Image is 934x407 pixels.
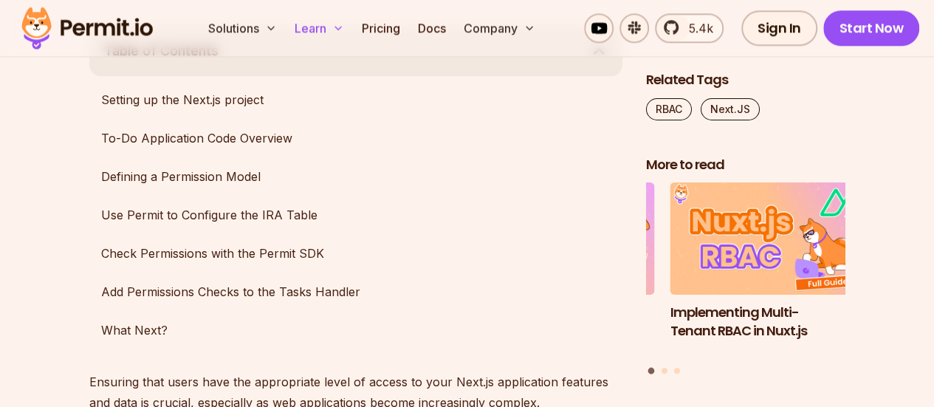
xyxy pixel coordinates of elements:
h3: Policy-Based Access Control (PBAC) Isn’t as Great as You Think [456,304,655,358]
a: To-Do Application Code Overview [89,123,622,153]
li: 3 of 3 [456,183,655,359]
a: Add Permissions Checks to the Tasks Handler [89,277,622,307]
a: 5.4k [655,13,724,43]
a: Setting up the Next.js project [89,85,622,114]
h2: Related Tags [646,71,845,89]
img: Permit logo [15,3,159,53]
button: Go to slide 2 [662,368,667,374]
h3: Implementing Multi-Tenant RBAC in Nuxt.js [670,304,870,341]
a: Use Permit to Configure the IRA Table [89,200,622,230]
a: Defining a Permission Model [89,162,622,191]
a: Sign In [741,10,817,46]
button: Learn [289,13,350,43]
a: Next.JS [701,98,760,120]
div: Posts [646,183,845,377]
img: Implementing Multi-Tenant RBAC in Nuxt.js [670,183,870,295]
a: Pricing [356,13,406,43]
a: Docs [412,13,452,43]
a: What Next? [89,315,622,345]
a: RBAC [646,98,692,120]
a: Check Permissions with the Permit SDK [89,239,622,268]
button: Go to slide 1 [648,368,655,374]
button: Solutions [202,13,283,43]
h2: More to read [646,156,845,174]
li: 1 of 3 [670,183,870,359]
button: Go to slide 3 [674,368,680,374]
img: Policy-Based Access Control (PBAC) Isn’t as Great as You Think [456,183,655,295]
a: Implementing Multi-Tenant RBAC in Nuxt.jsImplementing Multi-Tenant RBAC in Nuxt.js [670,183,870,359]
a: Start Now [823,10,920,46]
span: 5.4k [680,19,713,37]
button: Company [458,13,541,43]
